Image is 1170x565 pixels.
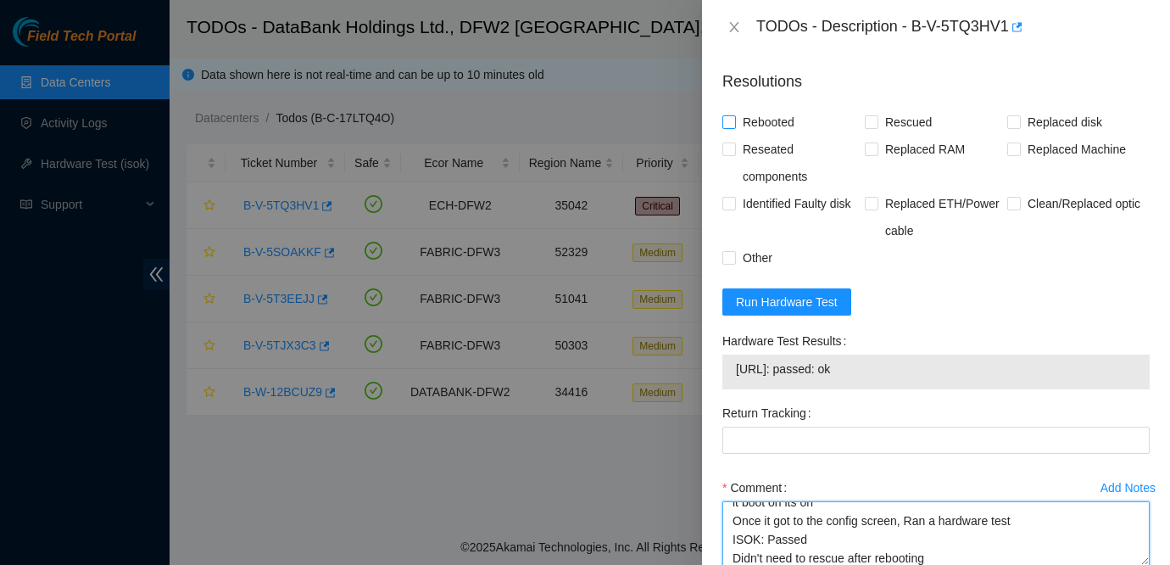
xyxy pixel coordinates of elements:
span: Run Hardware Test [736,293,838,311]
span: Replaced ETH/Power cable [878,190,1007,244]
span: close [727,20,741,34]
span: Clean/Replaced optic [1021,190,1147,217]
p: Resolutions [722,57,1150,93]
span: Reseated components [736,136,865,190]
label: Hardware Test Results [722,327,853,355]
span: Replaced Machine [1021,136,1133,163]
span: Identified Faulty disk [736,190,858,217]
button: Run Hardware Test [722,288,851,316]
button: Close [722,20,746,36]
span: Rebooted [736,109,801,136]
button: Add Notes [1100,474,1156,501]
span: Other [736,244,779,271]
div: Add Notes [1100,482,1156,494]
div: TODOs - Description - B-V-5TQ3HV1 [756,14,1150,41]
span: Rescued [878,109,939,136]
span: Replaced disk [1021,109,1109,136]
span: Replaced RAM [878,136,972,163]
input: Return Tracking [722,427,1150,454]
label: Return Tracking [722,400,818,427]
label: Comment [722,474,794,501]
span: [URL]: passed: ok [736,360,1136,378]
